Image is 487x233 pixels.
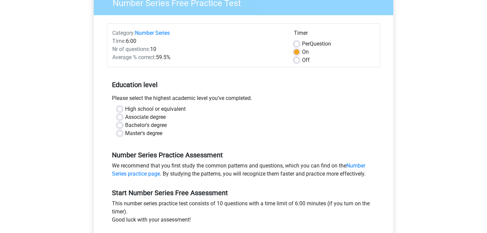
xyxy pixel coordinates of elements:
label: Master's degree [125,129,162,137]
label: Off [302,56,310,64]
div: This number series practice test consists of 10 questions with a time limit of 6:00 minutes (if y... [107,200,380,227]
span: Per [302,41,310,47]
div: We recommend that you first study the common patterns and questions, which you can find on the . ... [107,162,380,181]
label: Associate degree [125,113,166,121]
label: High school or equivalent [125,105,186,113]
h5: Number Series Practice Assessment [112,151,375,159]
div: 10 [107,45,289,53]
a: Number Series [135,30,170,36]
span: Average % correct: [112,54,156,60]
div: 6:00 [107,37,289,45]
h5: Start Number Series Free Assessment [112,189,375,197]
span: Category: [112,30,135,36]
label: Bachelor's degree [125,121,167,129]
span: Nr of questions: [112,46,150,52]
div: 59.5% [107,53,289,61]
h5: Education level [112,78,375,92]
div: Please select the highest academic level you’ve completed. [107,94,380,105]
div: Timer [294,29,375,40]
span: Time: [112,38,126,44]
label: On [302,48,309,56]
label: Question [302,40,331,48]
